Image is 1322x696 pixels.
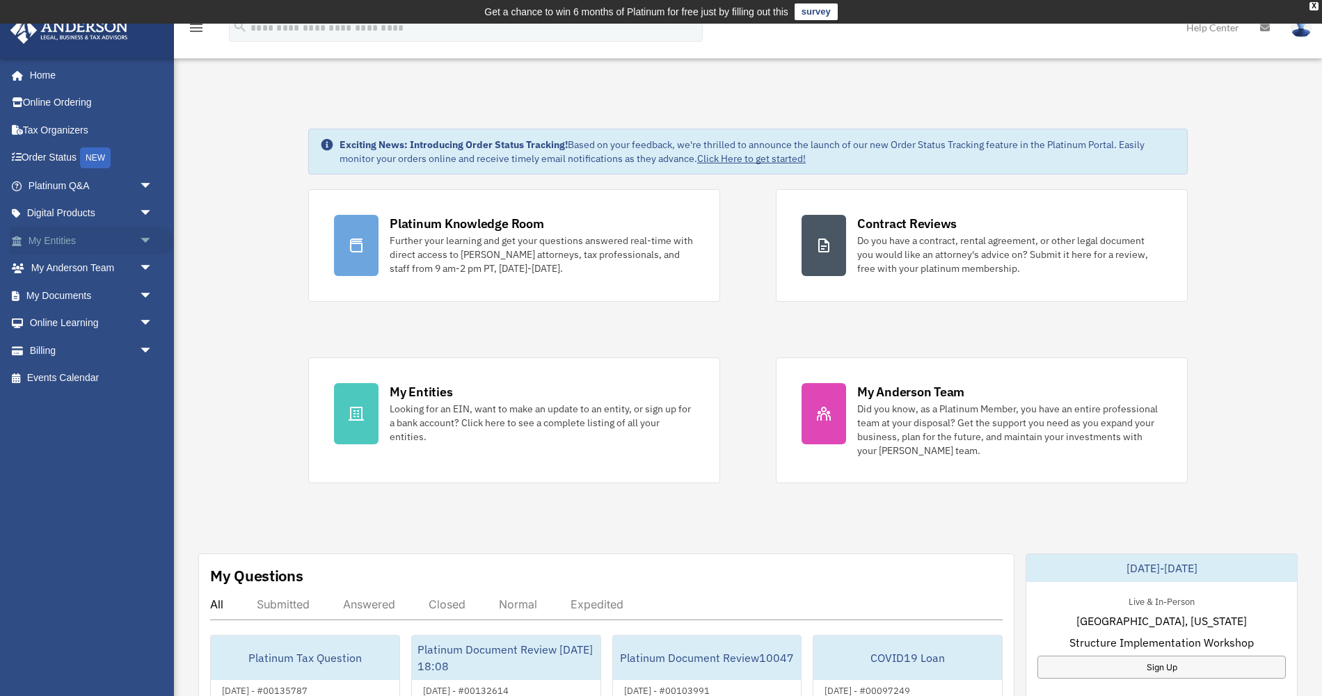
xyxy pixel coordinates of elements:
[10,116,174,144] a: Tax Organizers
[1037,656,1286,679] a: Sign Up
[308,189,720,302] a: Platinum Knowledge Room Further your learning and get your questions answered real-time with dire...
[10,144,174,172] a: Order StatusNEW
[188,19,205,36] i: menu
[857,383,964,400] div: My Anderson Team
[857,234,1162,275] div: Do you have a contract, rental agreement, or other legal document you would like an attorney's ad...
[210,597,223,611] div: All
[210,565,303,586] div: My Questions
[10,254,174,282] a: My Anderson Teamarrow_drop_down
[139,254,167,283] span: arrow_drop_down
[139,337,167,365] span: arrow_drop_down
[211,636,399,680] div: Platinum Tax Question
[795,3,838,20] a: survey
[308,357,720,483] a: My Entities Looking for an EIN, want to make an update to an entity, or sign up for a bank accoun...
[776,189,1188,302] a: Contract Reviews Do you have a contract, rental agreement, or other legal document you would like...
[10,200,174,227] a: Digital Productsarrow_drop_down
[10,364,174,392] a: Events Calendar
[257,597,310,611] div: Submitted
[390,215,544,232] div: Platinum Knowledge Room
[613,636,802,680] div: Platinum Document Review10047
[340,138,568,151] strong: Exciting News: Introducing Order Status Tracking!
[1117,593,1206,608] div: Live & In-Person
[10,61,167,89] a: Home
[10,227,174,254] a: My Entitiesarrow_drop_down
[697,152,806,165] a: Click Here to get started!
[10,89,174,117] a: Online Ordering
[188,24,205,36] a: menu
[139,200,167,228] span: arrow_drop_down
[1309,2,1319,10] div: close
[857,215,957,232] div: Contract Reviews
[571,597,623,611] div: Expedited
[232,19,248,34] i: search
[80,147,111,168] div: NEW
[499,597,537,611] div: Normal
[10,172,174,200] a: Platinum Q&Aarrow_drop_down
[776,357,1188,483] a: My Anderson Team Did you know, as a Platinum Member, you have an entire professional team at your...
[139,282,167,310] span: arrow_drop_down
[390,234,694,275] div: Further your learning and get your questions answered real-time with direct access to [PERSON_NAM...
[10,282,174,309] a: My Documentsarrow_drop_down
[1291,17,1312,38] img: User Pic
[139,227,167,255] span: arrow_drop_down
[390,402,694,444] div: Looking for an EIN, want to make an update to an entity, or sign up for a bank account? Click her...
[139,172,167,200] span: arrow_drop_down
[139,309,167,338] span: arrow_drop_down
[857,402,1162,458] div: Did you know, as a Platinum Member, you have an entire professional team at your disposal? Get th...
[343,597,395,611] div: Answered
[813,636,1002,680] div: COVID19 Loan
[1026,554,1297,582] div: [DATE]-[DATE]
[10,337,174,364] a: Billingarrow_drop_down
[429,597,465,611] div: Closed
[340,138,1176,165] div: Based on your feedback, we're thrilled to announce the launch of our new Order Status Tracking fe...
[484,3,788,20] div: Get a chance to win 6 months of Platinum for free just by filling out this
[1076,613,1247,629] span: [GEOGRAPHIC_DATA], [US_STATE]
[10,309,174,337] a: Online Learningarrow_drop_down
[412,636,600,680] div: Platinum Document Review [DATE] 18:08
[6,17,132,44] img: Anderson Advisors Platinum Portal
[390,383,452,400] div: My Entities
[1069,634,1254,651] span: Structure Implementation Workshop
